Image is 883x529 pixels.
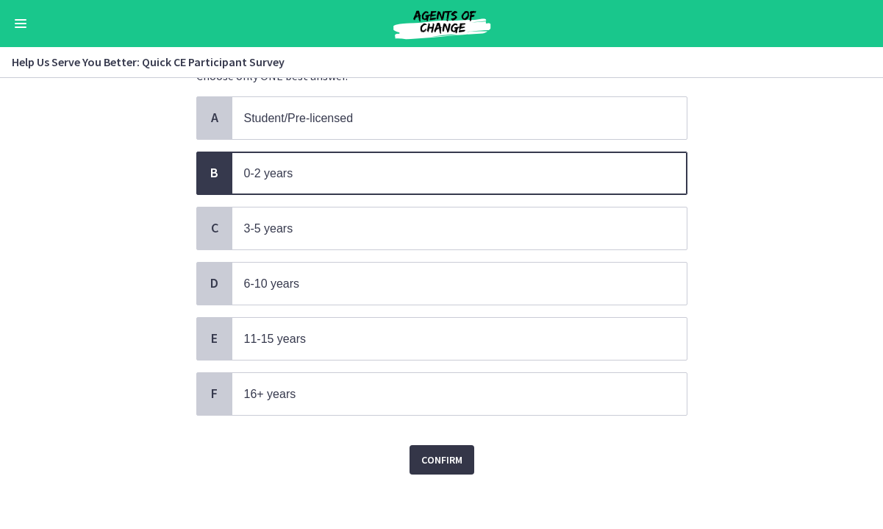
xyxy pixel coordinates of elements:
img: Agents of Change Social Work Test Prep [354,6,530,41]
span: D [206,274,224,292]
span: 6-10 years [244,277,300,290]
span: F [206,385,224,402]
span: 16+ years [244,388,296,400]
span: A [206,109,224,127]
span: 3-5 years [244,222,293,235]
span: Student/Pre-licensed [244,112,354,124]
button: Enable menu [12,15,29,32]
h3: Help Us Serve You Better: Quick CE Participant Survey [12,53,854,71]
button: Confirm [410,445,474,475]
span: Confirm [421,451,462,469]
span: C [206,219,224,237]
span: E [206,330,224,347]
span: 11-15 years [244,333,307,345]
span: 0-2 years [244,167,293,180]
span: B [206,164,224,182]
